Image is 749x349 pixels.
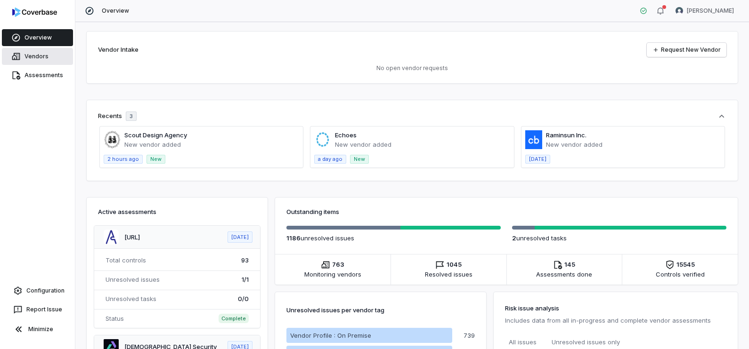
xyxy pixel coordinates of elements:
[512,233,726,243] p: unresolved task s
[509,337,537,347] span: All issues
[647,43,726,57] a: Request New Vendor
[286,233,501,243] p: unresolved issue s
[4,320,71,339] button: Minimize
[286,207,726,216] h3: Outstanding items
[98,45,138,55] h2: Vendor Intake
[286,303,384,317] p: Unresolved issues per vendor tag
[304,270,361,279] span: Monitoring vendors
[505,315,726,326] p: Includes data from all in-progress and complete vendor assessments
[124,131,187,139] a: Scout Design Agency
[98,64,726,72] p: No open vendor requests
[2,48,73,65] a: Vendors
[552,337,620,348] span: Unresolved issues only
[290,331,371,340] p: Vendor Profile : On Premise
[2,67,73,84] a: Assessments
[124,233,140,241] a: [URL]
[12,8,57,17] img: logo-D7KZi-bG.svg
[2,29,73,46] a: Overview
[98,207,256,216] h3: Active assessments
[512,234,516,242] span: 2
[676,260,695,270] span: 15545
[4,301,71,318] button: Report Issue
[670,4,740,18] button: Diana Esparza avatar[PERSON_NAME]
[335,131,357,139] a: Echoes
[447,260,462,270] span: 1045
[676,7,683,15] img: Diana Esparza avatar
[102,7,129,15] span: Overview
[505,303,726,313] h3: Risk issue analysis
[4,282,71,299] a: Configuration
[98,111,726,121] button: Recents3
[464,333,475,339] p: 739
[564,260,575,270] span: 145
[546,131,586,139] a: Raminsun Inc.
[130,113,133,120] span: 3
[425,270,472,279] span: Resolved issues
[687,7,734,15] span: [PERSON_NAME]
[332,260,344,270] span: 763
[536,270,592,279] span: Assessments done
[98,111,137,121] div: Recents
[656,270,705,279] span: Controls verified
[286,234,301,242] span: 1186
